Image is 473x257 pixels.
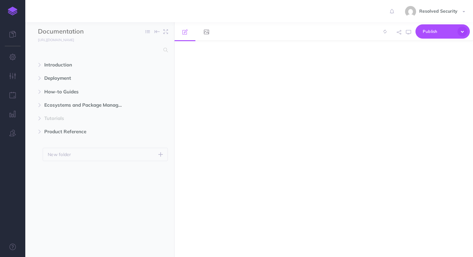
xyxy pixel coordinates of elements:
a: [URL][DOMAIN_NAME] [25,36,80,43]
span: Product Reference [44,128,128,135]
img: 8b1647bb1cd73c15cae5ed120f1c6fc6.jpg [405,6,416,17]
span: Deployment [44,74,128,82]
img: logo-mark.svg [8,7,17,16]
input: Documentation Name [38,27,112,36]
button: New folder [43,148,168,161]
span: Ecosystems and Package Managers [44,101,128,109]
input: Search [38,44,160,56]
span: Tutorials [44,115,128,122]
span: Introduction [44,61,128,69]
small: [URL][DOMAIN_NAME] [38,38,74,42]
button: Publish [415,24,470,39]
span: Resolved Security [416,8,461,14]
p: New folder [48,151,71,158]
span: Publish [423,27,454,36]
span: How-to Guides [44,88,128,96]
